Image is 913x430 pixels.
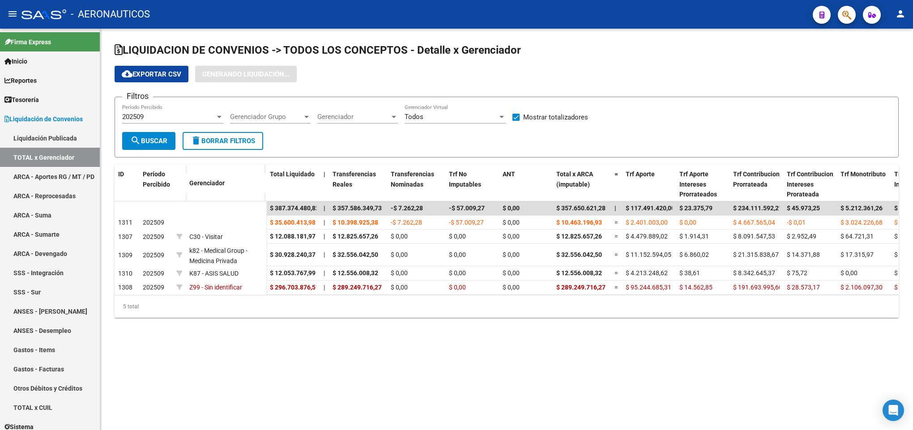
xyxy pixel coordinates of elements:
[324,170,325,178] span: |
[783,165,837,204] datatable-header-cell: Trf Contribucion Intereses Prorateada
[556,219,602,226] span: $ 10.463.196,93
[840,204,883,212] span: $ 5.212.361,26
[270,251,316,258] span: $ 30.928.240,37
[270,170,315,178] span: Total Liquidado
[733,204,782,212] span: $ 234.111.592,21
[333,233,378,240] span: $ 12.825.657,26
[787,233,816,240] span: $ 2.952,49
[840,251,874,258] span: $ 17.315,97
[324,219,325,226] span: |
[130,135,141,146] mat-icon: search
[270,233,316,240] span: $ 12.088.181,97
[391,170,434,188] span: Transferencias Nominadas
[556,170,593,188] span: Total x ARCA (imputable)
[333,251,378,258] span: $ 32.556.042,50
[333,269,378,277] span: $ 12.556.008,32
[523,112,588,123] span: Mostrar totalizadores
[391,251,408,258] span: $ 0,00
[556,251,602,258] span: $ 32.556.042,50
[679,204,712,212] span: $ 23.375,79
[499,165,553,204] datatable-header-cell: ANT
[611,165,622,204] datatable-header-cell: =
[118,233,132,240] span: 1307
[449,204,485,212] span: -$ 57.009,27
[143,170,170,188] span: Período Percibido
[556,284,606,291] span: $ 289.249.716,27
[143,270,164,277] span: 202509
[503,204,520,212] span: $ 0,00
[840,269,858,277] span: $ 0,00
[333,204,382,212] span: $ 357.586.349,73
[730,165,783,204] datatable-header-cell: Trf Contribucion Prorrateada
[449,170,481,188] span: Trf No Imputables
[391,204,423,212] span: -$ 7.262,28
[449,284,466,291] span: $ 0,00
[894,269,911,277] span: $ 0,00
[733,269,775,277] span: $ 8.342.645,37
[787,251,820,258] span: $ 14.371,88
[626,204,675,212] span: $ 117.491.420,00
[449,269,466,277] span: $ 0,00
[614,204,616,212] span: |
[503,284,520,291] span: $ 0,00
[230,113,303,121] span: Gerenciador Grupo
[324,269,325,277] span: |
[733,219,775,226] span: $ 4.667.565,04
[130,137,167,145] span: Buscar
[503,219,520,226] span: $ 0,00
[270,269,316,277] span: $ 12.053.767,99
[840,219,883,226] span: $ 3.024.226,68
[191,135,201,146] mat-icon: delete
[556,233,602,240] span: $ 12.825.657,26
[733,233,775,240] span: $ 8.091.547,53
[556,204,606,212] span: $ 357.650.621,28
[679,284,712,291] span: $ 14.562,85
[143,233,164,240] span: 202509
[840,233,874,240] span: $ 64.721,31
[189,247,247,264] span: k82 - Medical Group - Medicina Privada
[787,204,820,212] span: $ 45.973,25
[503,233,520,240] span: $ 0,00
[266,165,320,204] datatable-header-cell: Total Liquidado
[626,251,671,258] span: $ 11.152.594,05
[626,233,668,240] span: $ 4.479.889,02
[622,165,676,204] datatable-header-cell: Trf Aporte
[317,113,390,121] span: Gerenciador
[405,113,423,121] span: Todos
[837,165,891,204] datatable-header-cell: Trf Monotributo
[122,68,132,79] mat-icon: cloud_download
[733,170,780,188] span: Trf Contribucion Prorrateada
[329,165,387,204] datatable-header-cell: Transferencias Reales
[324,284,325,291] span: |
[387,165,445,204] datatable-header-cell: Transferencias Nominadas
[614,251,618,258] span: =
[115,295,899,318] div: 5 total
[503,251,520,258] span: $ 0,00
[115,44,521,56] span: LIQUIDACION DE CONVENIOS -> TODOS LOS CONCEPTOS - Detalle x Gerenciador
[626,219,668,226] span: $ 2.401.003,00
[118,284,132,291] span: 1308
[333,284,382,291] span: $ 289.249.716,27
[195,66,297,82] button: Generando Liquidación...
[787,170,833,198] span: Trf Contribucion Intereses Prorateada
[118,170,124,178] span: ID
[679,233,709,240] span: $ 1.914,31
[614,170,618,178] span: =
[391,233,408,240] span: $ 0,00
[71,4,150,24] span: - AERONAUTICOS
[122,70,181,78] span: Exportar CSV
[143,219,164,226] span: 202509
[202,70,290,78] span: Generando Liquidación...
[614,269,618,277] span: =
[733,284,782,291] span: $ 191.693.995,60
[139,165,173,202] datatable-header-cell: Período Percibido
[189,284,242,291] span: Z99 - Sin identificar
[122,132,175,150] button: Buscar
[270,284,319,291] span: $ 296.703.876,51
[679,269,700,277] span: $ 38,61
[122,90,153,102] h3: Filtros
[445,165,499,204] datatable-header-cell: Trf No Imputables
[7,9,18,19] mat-icon: menu
[191,137,255,145] span: Borrar Filtros
[449,233,466,240] span: $ 0,00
